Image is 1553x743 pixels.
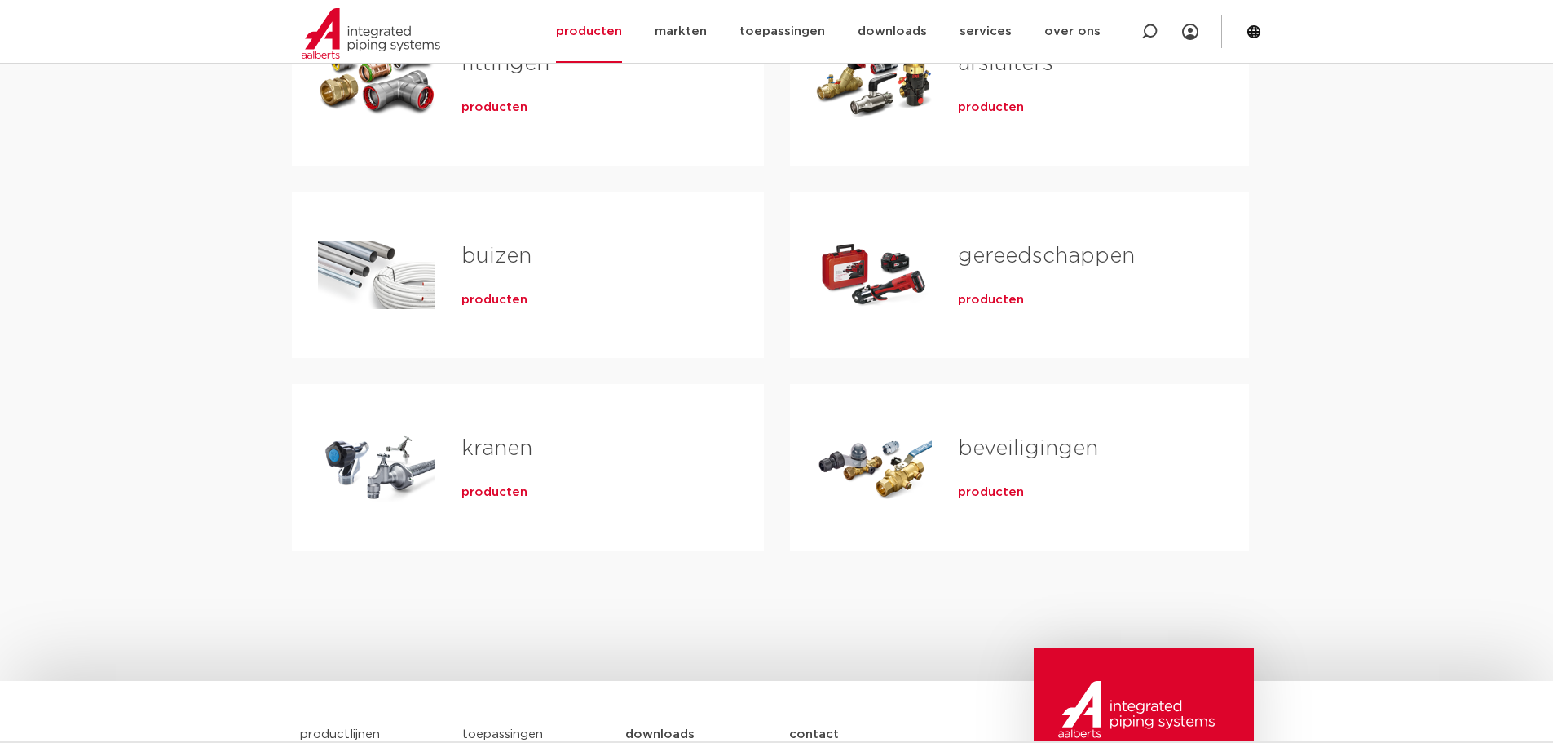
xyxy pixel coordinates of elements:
[958,292,1024,308] a: producten
[958,100,1024,116] a: producten
[958,53,1053,74] a: afsluiters
[462,728,543,741] a: toepassingen
[958,245,1135,267] a: gereedschappen
[461,245,532,267] a: buizen
[958,438,1098,459] a: beveiligingen
[300,728,380,741] a: productlijnen
[461,53,549,74] a: fittingen
[461,484,527,501] a: producten
[461,292,527,308] a: producten
[461,438,532,459] a: kranen
[958,484,1024,501] a: producten
[461,100,527,116] a: producten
